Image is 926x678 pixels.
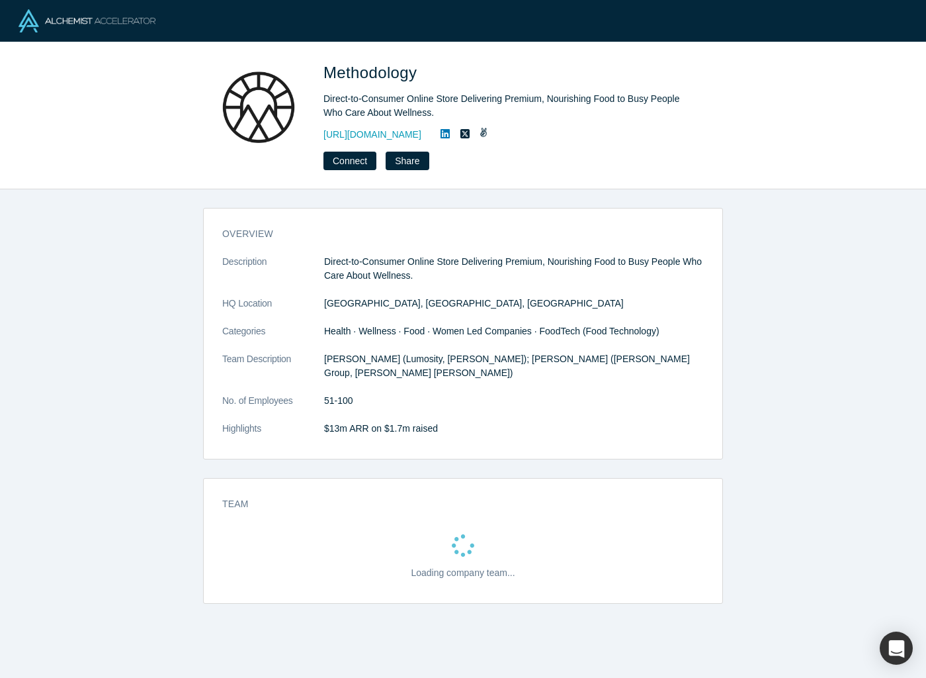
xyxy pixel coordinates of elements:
button: Share [386,152,429,170]
dt: HQ Location [222,297,324,324]
dt: Highlights [222,422,324,450]
p: Direct-to-Consumer Online Store Delivering Premium, Nourishing Food to Busy People Who Care About... [324,255,704,283]
dt: Team Description [222,352,324,394]
a: [URL][DOMAIN_NAME] [323,128,421,142]
span: Health · Wellness · Food · Women Led Companies · FoodTech (Food Technology) [324,326,659,336]
dd: [GEOGRAPHIC_DATA], [GEOGRAPHIC_DATA], [GEOGRAPHIC_DATA] [324,297,704,311]
span: Methodology [323,64,421,81]
p: [PERSON_NAME] (Lumosity, [PERSON_NAME]); [PERSON_NAME] ([PERSON_NAME] Group, [PERSON_NAME] [PERSO... [324,352,704,380]
p: $13m ARR on $1.7m raised [324,422,704,436]
div: Direct-to-Consumer Online Store Delivering Premium, Nourishing Food to Busy People Who Care About... [323,92,694,120]
button: Connect [323,152,376,170]
dt: No. of Employees [222,394,324,422]
h3: Team [222,497,685,511]
img: Methodology's Logo [212,61,305,154]
p: Loading company team... [411,566,515,580]
img: Alchemist Logo [19,9,155,32]
dt: Categories [222,324,324,352]
h3: overview [222,227,685,241]
dd: 51-100 [324,394,704,408]
dt: Description [222,255,324,297]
